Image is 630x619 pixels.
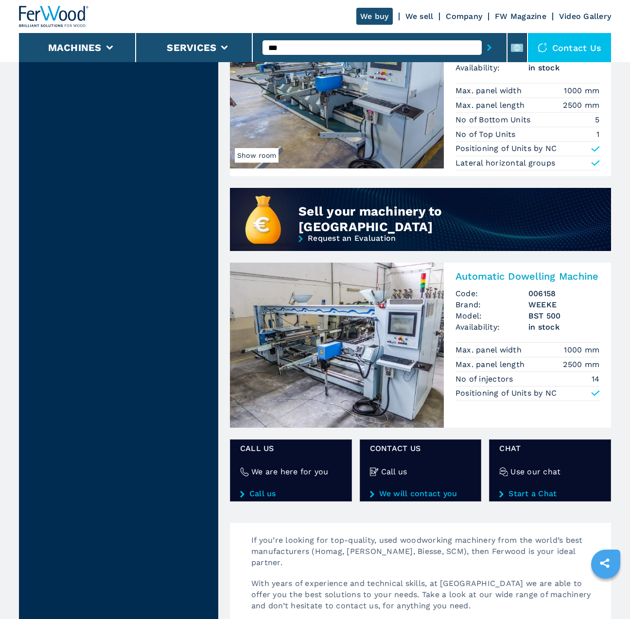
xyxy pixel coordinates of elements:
[455,345,524,355] p: Max. panel width
[251,466,329,477] h4: We are here for you
[298,203,548,234] div: Sell your machinery to [GEOGRAPHIC_DATA]
[563,100,599,111] em: 2500 mm
[455,62,528,73] span: Availability:
[499,443,601,454] span: Chat
[510,466,560,477] h4: Use our chat
[455,310,528,321] span: Model:
[230,3,611,176] a: Automatic Drilling Machine WEEKE BST 500 DShow room006157Automatic Drilling MachineCode:006157Bra...
[19,6,89,27] img: Ferwood
[240,443,342,454] span: Call us
[446,12,482,21] a: Company
[455,143,557,154] p: Positioning of Units by NC
[595,114,599,125] em: 5
[48,42,102,53] button: Machines
[370,443,472,454] span: CONTACT US
[455,288,528,299] span: Code:
[559,12,611,21] a: Video Gallery
[370,489,472,498] a: We will contact you
[230,263,611,428] a: Automatic Dowelling Machine WEEKE BST 500Automatic Dowelling MachineCode:006158Brand:WEEKEModel:B...
[563,359,599,370] em: 2500 mm
[356,8,393,25] a: We buy
[495,12,546,21] a: FW Magazine
[455,85,524,96] p: Max. panel width
[455,129,518,140] p: No of Top Units
[235,148,279,163] span: Show room
[528,288,599,299] h3: 006158
[455,374,516,385] p: No of injectors
[455,299,528,310] span: Brand:
[528,33,612,62] div: Contact us
[528,321,599,333] span: in stock
[455,115,533,125] p: No of Bottom Units
[240,489,342,498] a: Call us
[230,263,444,428] img: Automatic Dowelling Machine WEEKE BST 500
[455,321,528,333] span: Availability:
[528,310,599,321] h3: BST 500
[564,344,599,355] em: 1000 mm
[538,43,547,52] img: Contact us
[499,468,508,476] img: Use our chat
[167,42,216,53] button: Services
[455,270,599,282] h2: Automatic Dowelling Machine
[381,466,407,477] h4: Call us
[592,373,600,385] em: 14
[405,12,434,21] a: We sell
[499,489,601,498] a: Start a Chat
[230,234,611,265] a: Request an Evaluation
[482,36,497,59] button: submit-button
[230,3,444,168] img: Automatic Drilling Machine WEEKE BST 500 D
[593,551,617,575] a: sharethis
[370,468,379,476] img: Call us
[455,158,555,168] p: Lateral horizontal groups
[564,85,599,96] em: 1000 mm
[455,100,527,111] p: Max. panel length
[242,535,611,578] p: If you’re looking for top-quality, used woodworking machinery from the world’s best manufacturers...
[596,129,599,140] em: 1
[528,62,599,73] span: in stock
[240,468,249,476] img: We are here for you
[589,575,623,612] iframe: Chat
[455,359,527,370] p: Max. panel length
[455,388,557,399] p: Positioning of Units by NC
[528,299,599,310] h3: WEEKE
